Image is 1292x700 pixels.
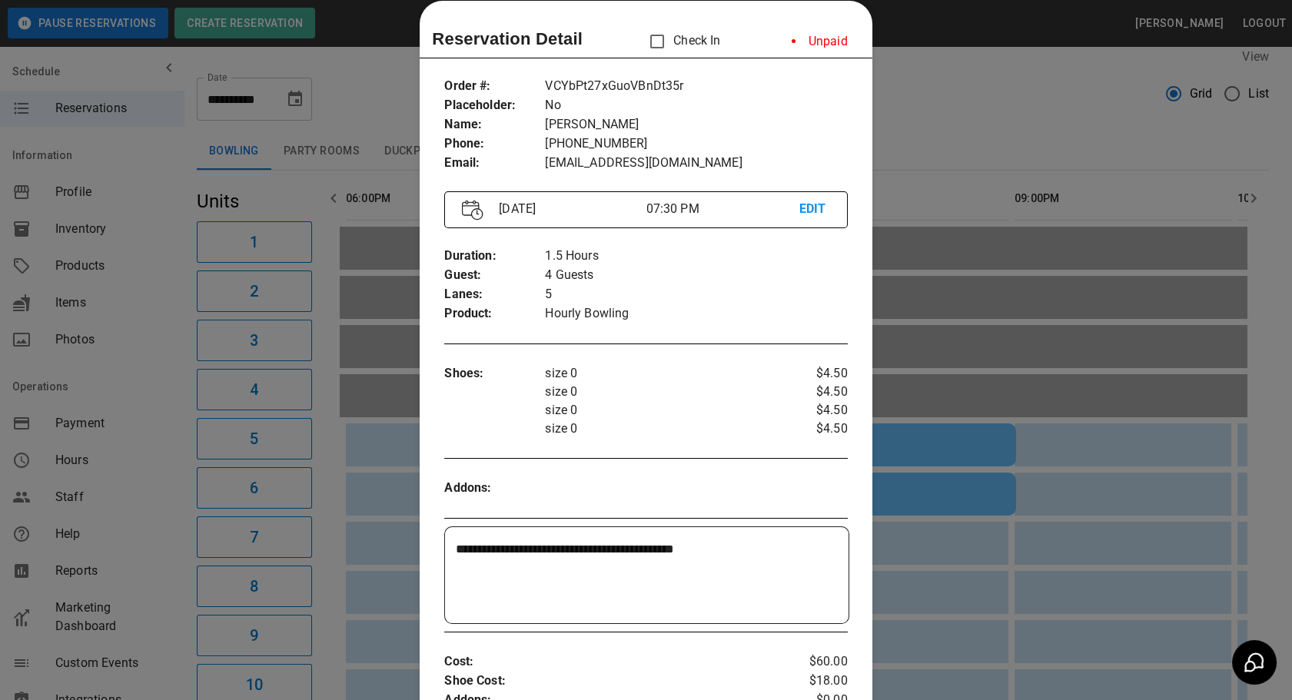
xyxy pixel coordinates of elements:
[641,25,720,58] p: Check In
[799,200,830,219] p: EDIT
[780,652,847,672] p: $60.00
[444,672,780,691] p: Shoe Cost :
[444,304,545,323] p: Product :
[444,115,545,134] p: Name :
[545,154,847,173] p: [EMAIL_ADDRESS][DOMAIN_NAME]
[444,154,545,173] p: Email :
[444,479,545,498] p: Addons :
[444,285,545,304] p: Lanes :
[780,672,847,691] p: $18.00
[545,77,847,96] p: VCYbPt27xGuoVBnDt35r
[545,266,847,285] p: 4 Guests
[545,134,847,154] p: [PHONE_NUMBER]
[444,96,545,115] p: Placeholder :
[444,77,545,96] p: Order # :
[545,401,780,420] p: size 0
[545,247,847,266] p: 1.5 Hours
[780,420,847,438] p: $4.50
[545,96,847,115] p: No
[779,26,860,57] li: Unpaid
[444,364,545,383] p: Shoes :
[444,266,545,285] p: Guest :
[545,115,847,134] p: [PERSON_NAME]
[462,200,483,221] img: Vector
[444,247,545,266] p: Duration :
[545,285,847,304] p: 5
[444,134,545,154] p: Phone :
[646,200,799,218] p: 07:30 PM
[545,364,780,383] p: size 0
[780,364,847,383] p: $4.50
[545,383,780,401] p: size 0
[780,401,847,420] p: $4.50
[780,383,847,401] p: $4.50
[545,304,847,323] p: Hourly Bowling
[432,26,583,51] p: Reservation Detail
[545,420,780,438] p: size 0
[493,200,646,218] p: [DATE]
[444,652,780,672] p: Cost :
